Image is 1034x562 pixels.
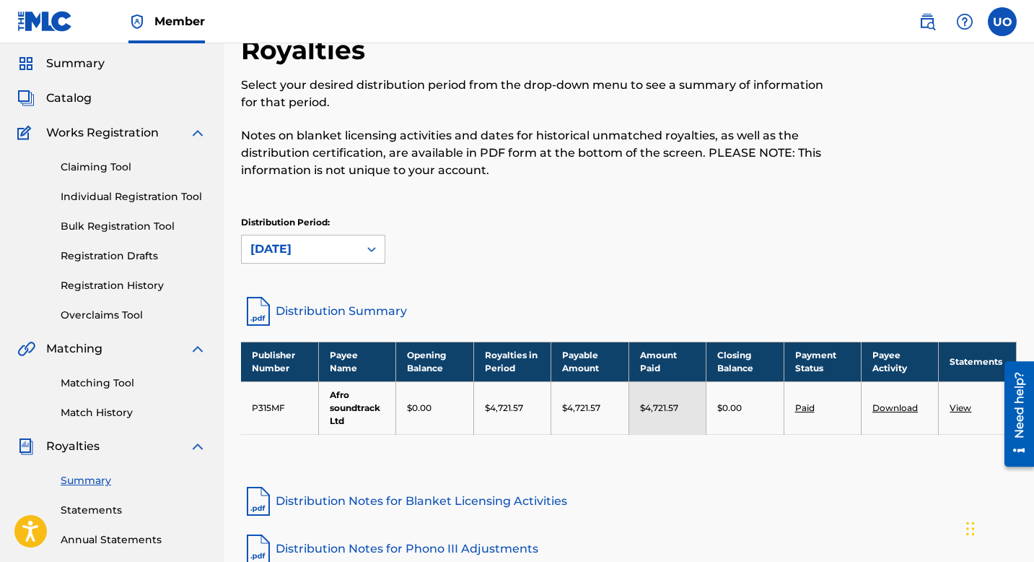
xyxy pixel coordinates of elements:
a: View [950,402,971,413]
a: Distribution Summary [241,294,1017,329]
img: Works Registration [17,124,36,142]
a: Claiming Tool [61,160,206,175]
a: Overclaims Tool [61,308,206,323]
div: User Menu [988,7,1017,36]
span: Member [154,13,205,30]
img: Top Rightsholder [128,13,146,30]
a: Individual Registration Tool [61,189,206,204]
img: pdf [241,484,276,519]
th: Payable Amount [551,342,628,381]
th: Closing Balance [706,342,784,381]
p: Notes on blanket licensing activities and dates for historical unmatched royalties, as well as th... [241,127,838,179]
p: Select your desired distribution period from the drop-down menu to see a summary of information f... [241,77,838,111]
p: $4,721.57 [485,402,523,415]
p: Distribution Period: [241,216,385,229]
p: $0.00 [407,402,431,415]
a: SummarySummary [17,55,105,72]
img: search [919,13,936,30]
div: Drag [966,507,975,550]
th: Opening Balance [396,342,473,381]
iframe: Resource Center [994,356,1034,472]
img: expand [189,124,206,142]
td: P315MF [241,381,318,434]
a: CatalogCatalog [17,90,92,107]
span: Catalog [46,90,92,107]
a: Summary [61,473,206,488]
span: Works Registration [46,124,159,142]
td: Afro soundtrack Ltd [318,381,395,434]
img: Summary [17,55,35,72]
a: Public Search [913,7,942,36]
a: Registration History [61,278,206,293]
th: Royalties in Period [473,342,551,381]
img: Matching [17,340,35,358]
p: $0.00 [717,402,742,415]
a: Download [872,402,918,413]
span: Matching [46,340,102,358]
a: Registration Drafts [61,248,206,264]
a: Statements [61,503,206,518]
img: help [956,13,973,30]
img: expand [189,340,206,358]
th: Publisher Number [241,342,318,381]
p: $4,721.57 [640,402,678,415]
th: Statements [939,342,1017,381]
div: Help [950,7,979,36]
th: Payee Activity [862,342,939,381]
a: Matching Tool [61,376,206,391]
h2: Royalties [241,34,372,66]
img: Royalties [17,438,35,455]
a: Match History [61,405,206,420]
a: Paid [795,402,815,413]
span: Summary [46,55,105,72]
p: $4,721.57 [562,402,600,415]
img: distribution-summary-pdf [241,294,276,329]
th: Payee Name [318,342,395,381]
img: MLC Logo [17,11,73,32]
img: expand [189,438,206,455]
a: Bulk Registration Tool [61,219,206,234]
div: [DATE] [250,241,350,258]
th: Payment Status [784,342,861,381]
th: Amount Paid [628,342,706,381]
img: Catalog [17,90,35,107]
a: Annual Statements [61,532,206,548]
iframe: Chat Widget [962,493,1034,562]
span: Royalties [46,438,100,455]
a: Distribution Notes for Blanket Licensing Activities [241,484,1017,519]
